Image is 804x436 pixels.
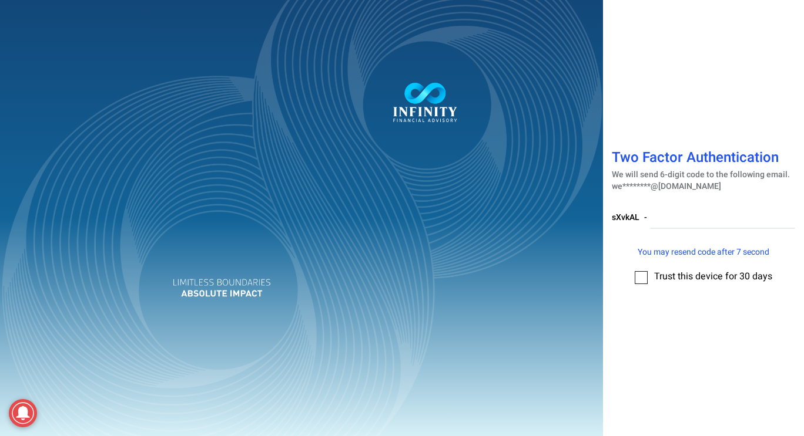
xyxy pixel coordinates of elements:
[612,211,639,224] span: sXvkAL
[612,150,795,168] h1: Two Factor Authentication
[654,269,772,283] span: Trust this device for 30 days
[644,211,647,224] span: -
[638,246,769,258] span: You may resend code after 7 second
[612,168,790,181] span: We will send 6-digit code to the following email.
